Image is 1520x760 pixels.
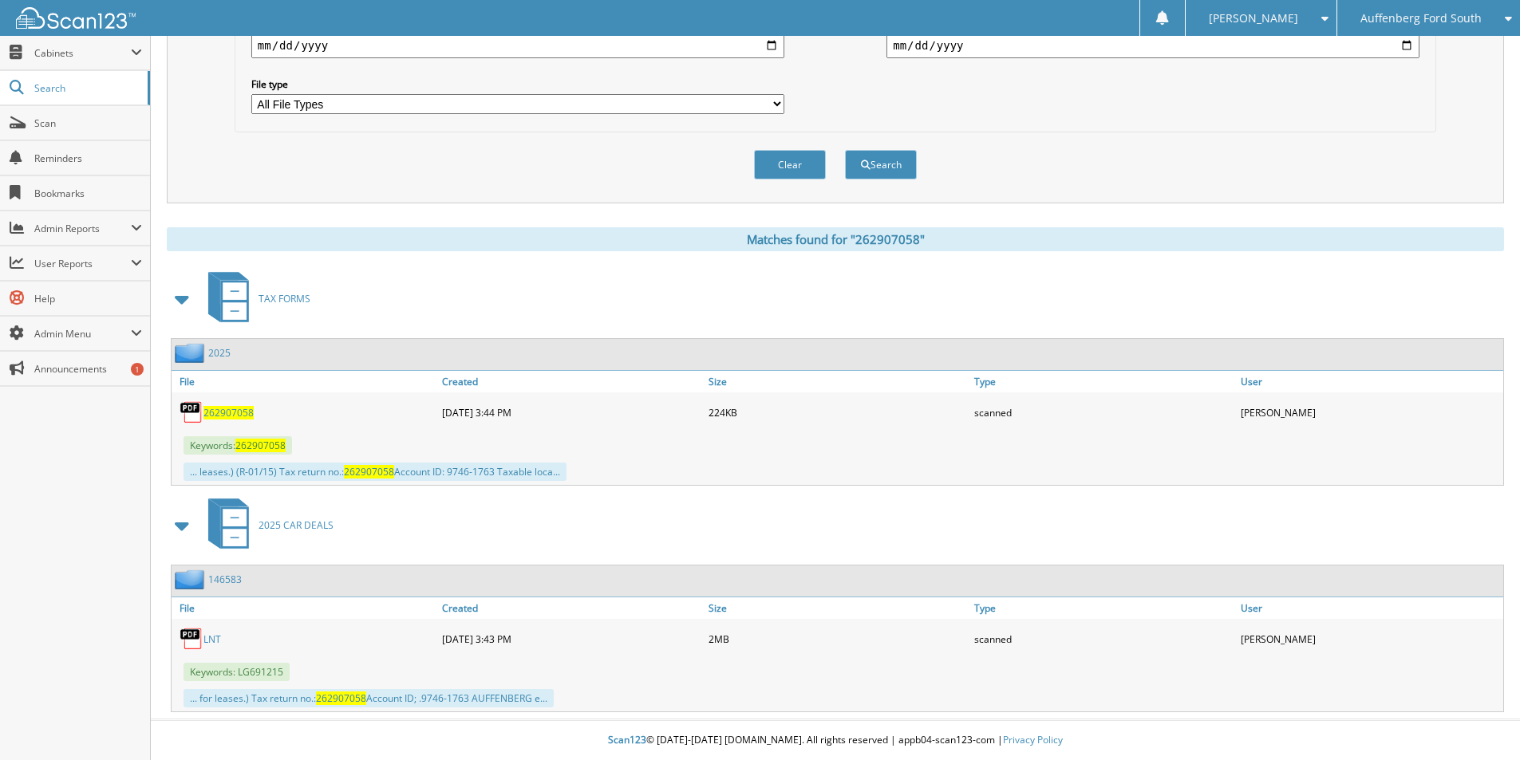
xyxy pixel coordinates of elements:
a: Size [705,597,971,619]
button: Clear [754,150,826,179]
span: Keywords: [184,436,292,455]
span: 262907058 [235,439,286,452]
label: File type [251,77,784,91]
span: Scan123 [608,733,646,746]
img: PDF.png [180,627,203,651]
a: 2025 CAR DEALS [199,494,334,557]
div: ... for leases.) Tax return no.: Account ID; .9746-1763 AUFFENBERG e... [184,689,554,707]
button: Search [845,150,917,179]
span: Admin Menu [34,327,131,341]
img: PDF.png [180,400,203,424]
div: 2MB [705,623,971,655]
a: User [1237,371,1503,392]
span: 2025 CAR DEALS [259,518,334,532]
input: start [251,33,784,58]
span: Help [34,292,142,305]
div: 1 [131,363,144,376]
a: 2025 [208,346,231,360]
a: Created [438,597,705,619]
span: Search [34,81,140,95]
a: File [172,371,438,392]
input: end [886,33,1419,58]
span: Auffenberg Ford South [1360,14,1482,23]
div: scanned [970,396,1237,428]
span: User Reports [34,257,131,270]
a: 146583 [208,573,242,586]
span: Reminders [34,152,142,165]
span: 262907058 [316,691,366,705]
a: Privacy Policy [1003,733,1063,746]
span: [PERSON_NAME] [1209,14,1298,23]
a: Type [970,371,1237,392]
span: TAX FORMS [259,292,310,305]
span: Scan [34,116,142,130]
span: Admin Reports [34,222,131,235]
span: Cabinets [34,46,131,60]
div: [DATE] 3:43 PM [438,623,705,655]
div: © [DATE]-[DATE] [DOMAIN_NAME]. All rights reserved | appb04-scan123-com | [151,721,1520,760]
a: Created [438,371,705,392]
span: Keywords: LG691215 [184,663,290,681]
div: [PERSON_NAME] [1237,623,1503,655]
div: scanned [970,623,1237,655]
div: [PERSON_NAME] [1237,396,1503,428]
img: folder2.png [175,569,208,589]
img: folder2.png [175,343,208,363]
a: User [1237,597,1503,619]
span: 262907058 [344,465,394,478]
div: [DATE] 3:44 PM [438,396,705,428]
a: Size [705,371,971,392]
div: ... leases.) (R-01/15) Tax return no.: Account ID: 9746-1763 Taxable loca... [184,463,567,481]
a: TAX FORMS [199,267,310,330]
a: File [172,597,438,619]
span: Announcements [34,362,142,376]
a: Type [970,597,1237,619]
a: LNT [203,632,221,646]
span: Bookmarks [34,187,142,200]
div: Matches found for "262907058" [167,227,1504,251]
a: 262907058 [203,406,254,419]
img: scan123-logo-white.svg [16,7,136,29]
div: 224KB [705,396,971,428]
